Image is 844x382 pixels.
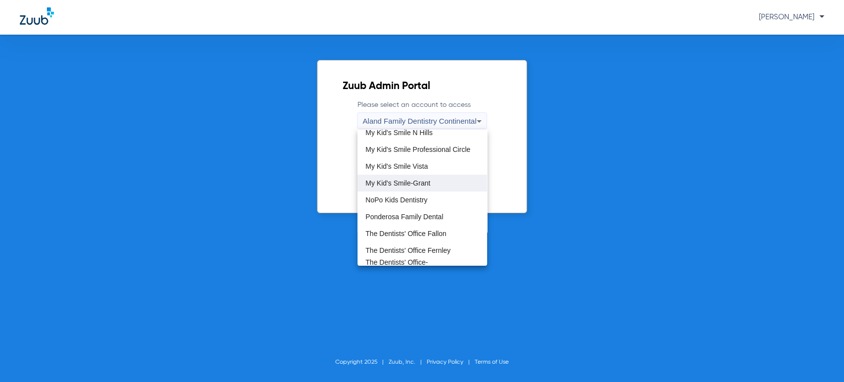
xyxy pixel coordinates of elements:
[365,180,430,187] span: My Kid's Smile-Grant
[365,129,433,136] span: My Kid's Smile N Hills
[365,146,470,153] span: My Kid's Smile Professional Circle
[365,230,446,237] span: The Dentists' Office Fallon
[365,196,427,203] span: NoPo Kids Dentistry
[365,247,450,254] span: The Dentists' Office Fernley
[365,213,443,220] span: Ponderosa Family Dental
[365,163,428,170] span: My Kid's Smile Vista
[365,259,479,280] span: The Dentists' Office-[GEOGRAPHIC_DATA] ([GEOGRAPHIC_DATA])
